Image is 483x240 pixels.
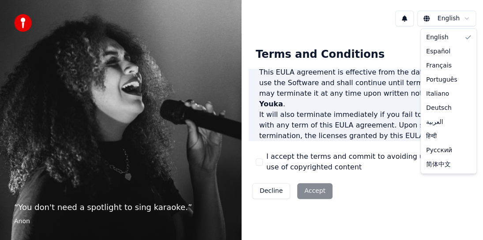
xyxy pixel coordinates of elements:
[426,90,449,98] span: Italiano
[426,47,450,56] span: Español
[426,118,443,127] span: العربية
[426,75,457,84] span: Português
[426,61,452,70] span: Français
[426,33,449,42] span: English
[426,104,452,112] span: Deutsch
[426,146,452,155] span: Русский
[426,132,437,141] span: हिन्दी
[426,160,451,169] span: 简体中文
